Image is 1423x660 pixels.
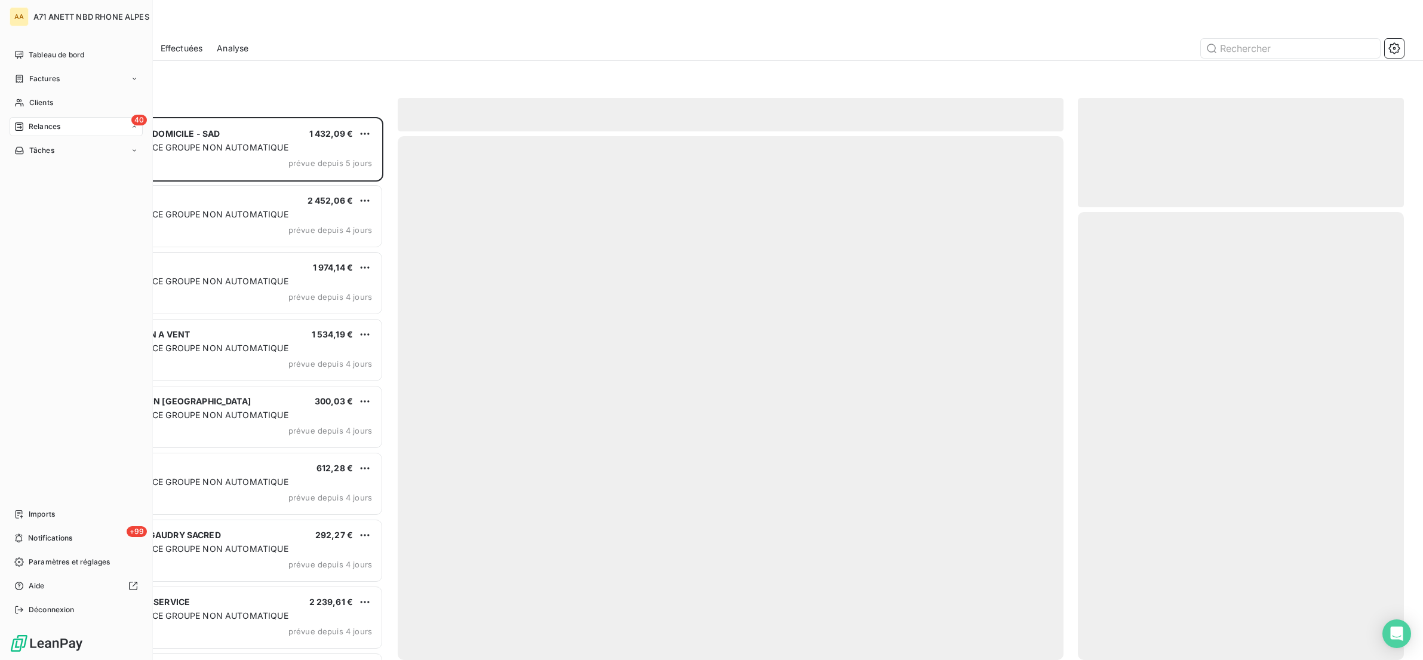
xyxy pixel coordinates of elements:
span: 300,03 € [315,396,353,406]
span: prévue depuis 5 jours [288,158,372,168]
span: prévue depuis 4 jours [288,560,372,569]
span: Tableau de bord [29,50,84,60]
span: Imports [29,509,55,520]
span: prévue depuis 4 jours [288,359,372,369]
span: 2 452,06 € [308,195,354,205]
div: Open Intercom Messenger [1382,619,1411,648]
span: PLAN DE RELANCE GROUPE NON AUTOMATIQUE [85,343,288,353]
span: prévue depuis 4 jours [288,426,372,435]
span: PLAN DE RELANCE GROUPE NON AUTOMATIQUE [85,477,288,487]
span: Paramètres et réglages [29,557,110,567]
span: 612,28 € [316,463,353,473]
span: prévue depuis 4 jours [288,292,372,302]
span: Tâches [29,145,54,156]
span: Aide [29,581,45,591]
span: PLAN DE RELANCE GROUPE NON AUTOMATIQUE [85,142,288,152]
span: PLAN DE RELANCE GROUPE NON AUTOMATIQUE [85,410,288,420]
span: 1 432,09 € [309,128,354,139]
span: PLAN DE RELANCE GROUPE NON AUTOMATIQUE [85,610,288,621]
span: Effectuées [161,42,203,54]
div: grid [57,117,383,660]
span: Factures [29,73,60,84]
span: 2 239,61 € [309,597,354,607]
span: prévue depuis 4 jours [288,225,372,235]
span: 1 534,19 € [312,329,354,339]
span: PV EXPLOITATION [GEOGRAPHIC_DATA] [84,396,251,406]
span: Notifications [28,533,72,544]
img: Logo LeanPay [10,634,84,653]
span: prévue depuis 4 jours [288,493,372,502]
span: +99 [127,526,147,537]
span: PLAN DE RELANCE GROUPE NON AUTOMATIQUE [85,276,288,286]
div: AA [10,7,29,26]
span: A71 ANETT NBD RHONE ALPES [33,12,149,22]
span: Déconnexion [29,604,75,615]
span: PLAN DE RELANCE GROUPE NON AUTOMATIQUE [85,209,288,219]
span: 40 [131,115,147,125]
span: Analyse [217,42,248,54]
span: Relances [29,121,60,132]
span: Clients [29,97,53,108]
span: 1 974,14 € [313,262,354,272]
span: PLAN DE RELANCE GROUPE NON AUTOMATIQUE [85,544,288,554]
input: Rechercher [1201,39,1380,58]
span: prévue depuis 4 jours [288,627,372,636]
span: 292,27 € [315,530,353,540]
a: Aide [10,576,143,595]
